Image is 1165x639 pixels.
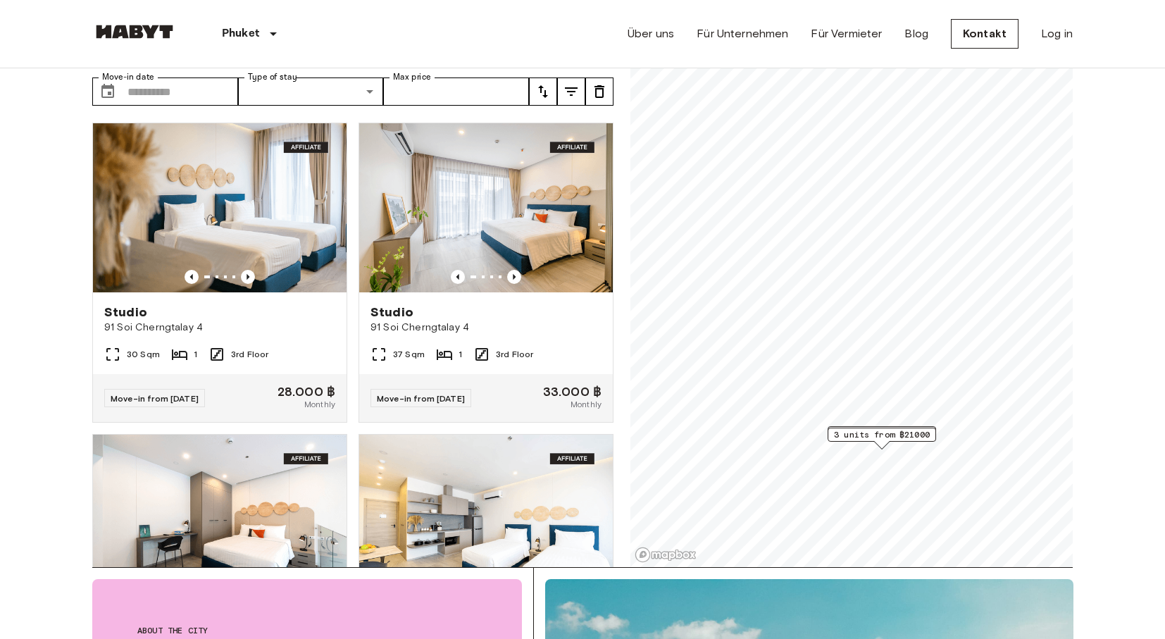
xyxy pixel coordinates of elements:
[248,71,297,83] label: Type of stay
[507,270,521,284] button: Previous image
[828,428,936,449] div: Map marker
[104,304,147,321] span: Studio
[904,25,928,42] a: Blog
[231,348,268,361] span: 3rd Floor
[370,321,602,335] span: 91 Soi Cherngtalay 4
[111,393,199,404] span: Move-in from [DATE]
[137,624,477,637] span: About the city
[1041,25,1073,42] a: Log in
[459,348,462,361] span: 1
[222,25,259,42] p: Phuket
[393,71,431,83] label: Max price
[377,393,465,404] span: Move-in from [DATE]
[185,270,199,284] button: Previous image
[834,428,930,441] span: 3 units from ฿21000
[834,427,930,440] span: 3 units from ฿28000
[451,270,465,284] button: Previous image
[304,398,335,411] span: Monthly
[104,321,335,335] span: 91 Soi Cherngtalay 4
[93,435,347,604] img: Marketing picture of unit DP
[359,123,613,292] img: Marketing picture of unit 1BRB
[102,71,154,83] label: Move-in date
[241,270,255,284] button: Previous image
[194,348,197,361] span: 1
[635,547,697,563] a: Mapbox logo
[92,123,347,423] a: Marketing picture of unit STCPrevious imagePrevious imageStudio91 Soi Cherngtalay 430 Sqm13rd Flo...
[529,77,557,106] button: tune
[585,77,613,106] button: tune
[571,398,602,411] span: Monthly
[543,385,602,398] span: 33.000 ฿
[496,348,533,361] span: 3rd Floor
[951,19,1018,49] a: Kontakt
[811,25,882,42] a: Für Vermieter
[92,25,177,39] img: Habyt
[359,123,613,423] a: Marketing picture of unit 1BRBPrevious imagePrevious imageStudio91 Soi Cherngtalay 437 Sqm13rd Fl...
[697,25,788,42] a: Für Unternehmen
[127,348,160,361] span: 30 Sqm
[557,77,585,106] button: tune
[370,304,413,321] span: Studio
[828,426,936,448] div: Map marker
[94,77,122,106] button: Choose date
[393,348,425,361] span: 37 Sqm
[628,25,674,42] a: Über uns
[278,385,335,398] span: 28.000 ฿
[93,123,347,292] img: Marketing picture of unit STC
[359,435,613,604] img: Marketing picture of unit STC-1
